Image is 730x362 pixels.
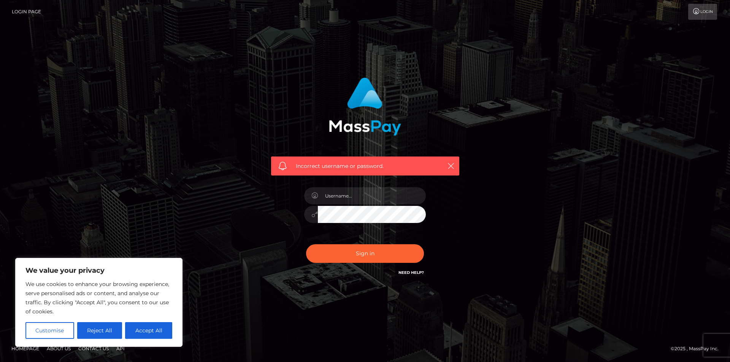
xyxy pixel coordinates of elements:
[318,187,426,204] input: Username...
[329,77,401,136] img: MassPay Login
[44,343,74,354] a: About Us
[25,266,172,275] p: We value your privacy
[25,280,172,316] p: We use cookies to enhance your browsing experience, serve personalised ads or content, and analys...
[688,4,717,20] a: Login
[296,162,435,170] span: Incorrect username or password.
[125,322,172,339] button: Accept All
[671,345,724,353] div: © 2025 , MassPay Inc.
[15,258,182,347] div: We value your privacy
[398,270,424,275] a: Need Help?
[8,343,42,354] a: Homepage
[75,343,112,354] a: Contact Us
[306,244,424,263] button: Sign in
[25,322,74,339] button: Customise
[12,4,41,20] a: Login Page
[77,322,122,339] button: Reject All
[113,343,128,354] a: API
